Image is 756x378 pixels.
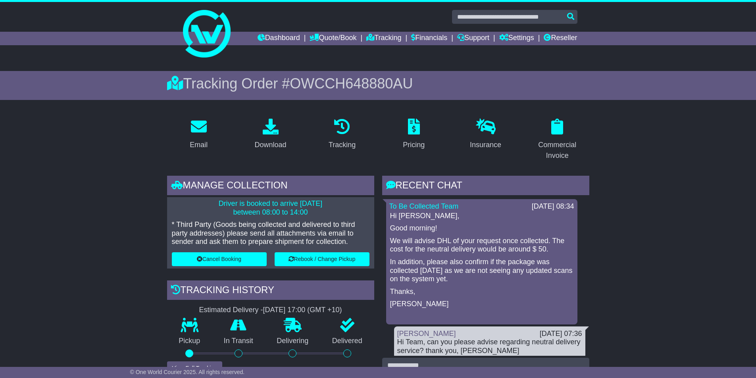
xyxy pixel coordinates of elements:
a: Financials [411,32,447,45]
a: Settings [499,32,534,45]
span: © One World Courier 2025. All rights reserved. [130,369,245,375]
div: Download [254,140,286,150]
p: Pickup [167,337,212,345]
div: [DATE] 07:36 [540,330,582,338]
div: [DATE] 08:34 [532,202,574,211]
p: In addition, please also confirm if the package was collected [DATE] as we are not seeing any upd... [390,258,573,284]
div: Hi Team, can you please advise regarding neutral delivery service? thank you, [PERSON_NAME] [397,338,582,355]
a: Insurance [465,116,506,153]
div: Tracking [329,140,356,150]
div: Email [190,140,208,150]
div: [DATE] 17:00 (GMT +10) [263,306,342,315]
a: Pricing [398,116,430,153]
button: Cancel Booking [172,252,267,266]
p: Thanks, [390,288,573,296]
div: RECENT CHAT [382,176,589,197]
p: Delivered [320,337,374,345]
button: View Full Tracking [167,361,222,375]
div: Tracking history [167,280,374,302]
a: [PERSON_NAME] [397,330,456,338]
div: Pricing [403,140,425,150]
a: Tracking [366,32,401,45]
a: Quote/Book [310,32,356,45]
a: Support [457,32,489,45]
p: [PERSON_NAME] [390,300,573,309]
p: * Third Party (Goods being collected and delivered to third party addresses) please send all atta... [172,221,369,246]
a: Download [249,116,291,153]
a: Email [185,116,213,153]
div: Insurance [470,140,501,150]
p: Driver is booked to arrive [DATE] between 08:00 to 14:00 [172,200,369,217]
p: Hi [PERSON_NAME], [390,212,573,221]
div: Tracking Order # [167,75,589,92]
p: Good morning! [390,224,573,233]
p: In Transit [212,337,265,345]
button: Rebook / Change Pickup [275,252,369,266]
a: Commercial Invoice [525,116,589,164]
a: Reseller [544,32,577,45]
p: Delivering [265,337,321,345]
div: Estimated Delivery - [167,306,374,315]
div: Manage collection [167,176,374,197]
span: OWCCH648880AU [290,75,413,92]
a: Tracking [323,116,361,153]
p: We will advise DHL of your request once collected. The cost for the neutral delivery would be aro... [390,237,573,254]
a: To Be Collected Team [389,202,459,210]
div: Commercial Invoice [531,140,584,161]
a: Dashboard [258,32,300,45]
